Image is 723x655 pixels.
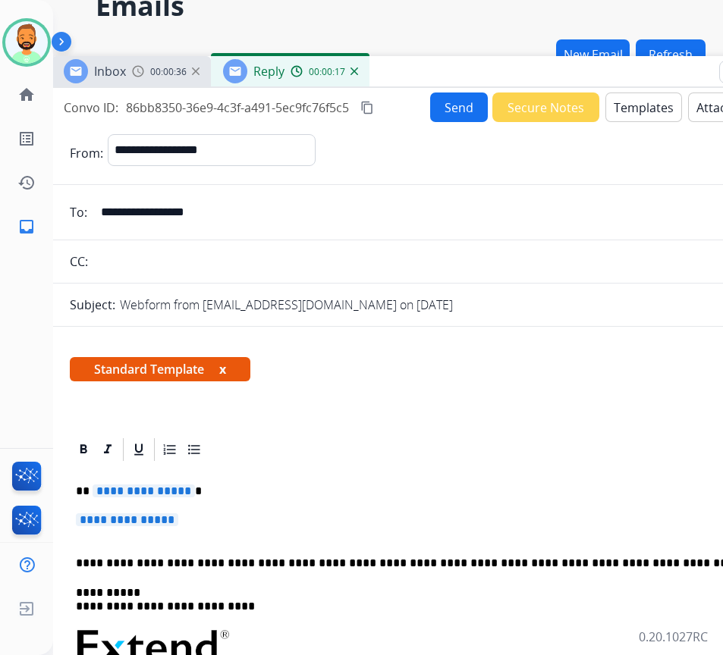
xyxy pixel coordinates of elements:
[17,130,36,148] mat-icon: list_alt
[17,174,36,192] mat-icon: history
[430,92,488,122] button: Send
[70,252,88,271] p: CC:
[309,66,345,78] span: 00:00:17
[127,438,150,461] div: Underline
[492,92,599,122] button: Secure Notes
[636,39,706,69] button: Refresh
[72,438,95,461] div: Bold
[219,360,226,378] button: x
[70,144,103,162] p: From:
[70,296,115,314] p: Subject:
[17,218,36,236] mat-icon: inbox
[5,21,48,64] img: avatar
[70,357,250,381] span: Standard Template
[605,92,682,122] button: Templates
[183,438,206,461] div: Bullet List
[556,39,630,69] button: New Email
[70,203,87,221] p: To:
[126,99,349,116] span: 86bb8350-36e9-4c3f-a491-5ec9fc76f5c5
[94,63,126,80] span: Inbox
[150,66,187,78] span: 00:00:36
[253,63,284,80] span: Reply
[120,296,453,314] p: Webform from [EMAIL_ADDRESS][DOMAIN_NAME] on [DATE]
[360,101,374,114] mat-icon: content_copy
[17,86,36,104] mat-icon: home
[639,628,708,646] p: 0.20.1027RC
[159,438,181,461] div: Ordered List
[96,438,119,461] div: Italic
[64,99,118,117] p: Convo ID:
